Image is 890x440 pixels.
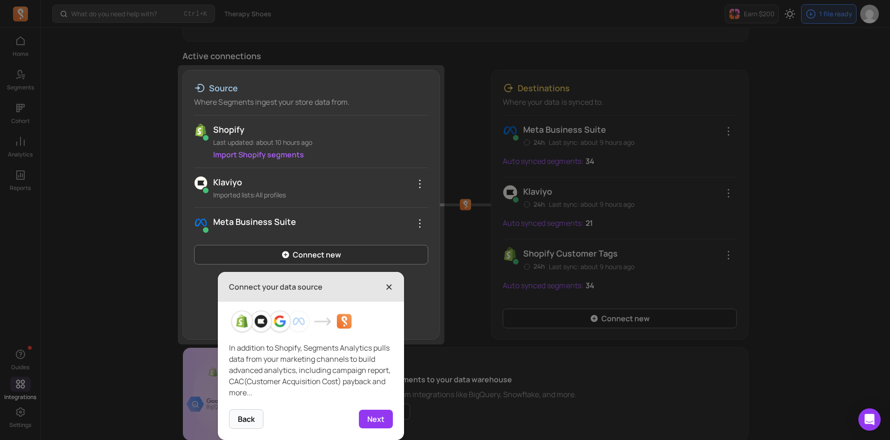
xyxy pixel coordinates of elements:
[229,281,323,292] h3: Connect your data source
[385,279,393,294] button: Close Tour
[359,410,393,428] button: Next
[229,309,393,335] img: brand logos
[858,408,881,431] div: Open Intercom Messenger
[229,409,263,429] button: Back
[385,277,393,297] span: ×
[303,414,319,423] span: 2 of 4
[229,342,393,398] p: In addition to Shopify, Segments Analytics pulls data from your marketing channels to build advan...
